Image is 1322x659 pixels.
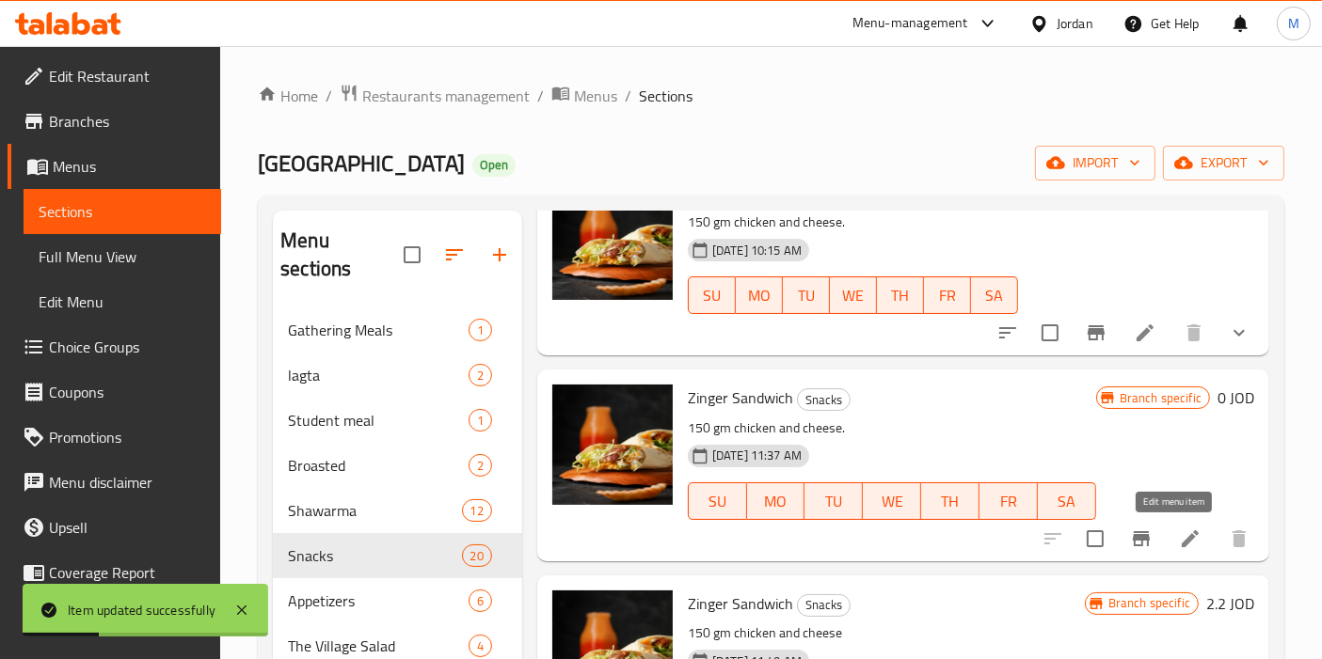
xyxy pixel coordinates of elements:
button: FR [924,276,971,314]
div: The Village Salad [288,635,469,657]
img: Zinger Sandwich [552,384,673,505]
span: Restaurants management [362,85,530,107]
button: Branch-specific-item [1074,310,1119,355]
div: items [469,589,492,612]
div: Menu-management [852,12,968,35]
span: Coupons [49,381,206,403]
button: delete [1217,516,1262,561]
button: WE [863,482,921,520]
div: items [469,364,492,386]
span: Choice Groups [49,336,206,358]
button: SA [1038,482,1096,520]
li: / [537,85,544,107]
a: Upsell [8,505,221,550]
a: Edit menu item [1134,322,1156,344]
h6: 2.2 JOD [1206,590,1254,617]
span: Menus [574,85,617,107]
div: Broasted [288,454,469,477]
a: Grocery Checklist [8,595,221,640]
button: TH [877,276,924,314]
button: TU [804,482,863,520]
span: Edit Menu [39,290,206,313]
div: Jordan [1057,13,1093,34]
span: 2 [470,367,491,384]
span: [DATE] 10:15 AM [705,242,809,259]
a: Coupons [8,369,221,415]
div: items [462,544,492,567]
span: lagta [288,364,469,386]
span: 2 [470,457,491,475]
span: Student meal [288,409,469,431]
span: 4 [470,637,491,655]
span: SU [696,488,740,515]
button: SA [971,276,1018,314]
span: Zinger Sandwich [688,384,793,412]
div: Broasted2 [273,443,522,488]
a: Edit Menu [24,279,221,324]
span: Gathering Meals [288,319,469,341]
div: Appetizers6 [273,578,522,623]
a: Menu disclaimer [8,460,221,505]
button: FR [980,482,1038,520]
span: export [1178,151,1269,175]
li: / [625,85,631,107]
span: TU [812,488,855,515]
a: Coverage Report [8,550,221,595]
a: Menus [551,84,617,108]
button: sort-choices [985,310,1030,355]
span: Menus [53,155,206,178]
button: TH [921,482,980,520]
button: show more [1217,310,1262,355]
div: Snacks [797,388,851,411]
a: Full Menu View [24,234,221,279]
span: 1 [470,412,491,430]
img: Zinger Sandwich [552,180,673,300]
div: Student meal1 [273,398,522,443]
span: 1 [470,322,491,339]
span: Coverage Report [49,561,206,584]
span: Zinger Sandwich [688,589,793,618]
span: [DATE] 11:37 AM [705,447,809,464]
button: SU [688,276,736,314]
span: Full Menu View [39,245,206,268]
span: SU [696,282,728,309]
span: Sections [39,200,206,223]
span: MO [755,488,798,515]
span: SA [979,282,1011,309]
div: lagta2 [273,353,522,398]
span: TH [929,488,972,515]
span: Branches [49,110,206,133]
span: FR [932,282,964,309]
button: export [1163,146,1284,180]
svg: Show Choices [1228,322,1250,344]
button: MO [747,482,805,520]
span: import [1050,151,1140,175]
div: Snacks [288,544,461,567]
h6: 0 JOD [1218,384,1254,411]
div: Shawarma12 [273,488,522,533]
span: Shawarma [288,499,461,522]
span: Branch specific [1101,594,1198,612]
button: SU [688,482,747,520]
div: Item updated successfully [68,600,215,620]
a: Choice Groups [8,324,221,369]
span: Select to update [1075,519,1115,558]
span: Sort sections [432,232,477,277]
div: items [469,635,492,657]
p: 150 gm chicken and cheese. [688,416,1096,440]
span: 6 [470,592,491,610]
span: TU [790,282,822,309]
span: Edit Restaurant [49,65,206,87]
span: Snacks [798,594,850,616]
span: M [1288,13,1299,34]
a: Edit Restaurant [8,54,221,99]
div: Snacks [797,594,851,617]
span: FR [987,488,1030,515]
span: TH [884,282,916,309]
div: Open [472,154,516,177]
span: Upsell [49,516,206,539]
span: Appetizers [288,589,469,612]
span: Promotions [49,426,206,448]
